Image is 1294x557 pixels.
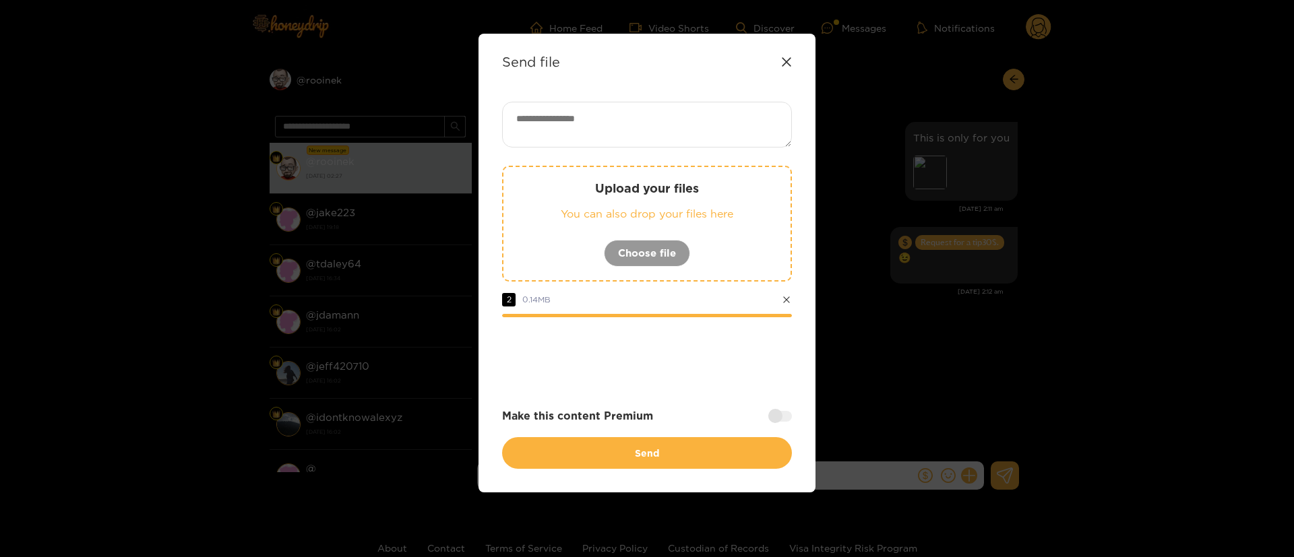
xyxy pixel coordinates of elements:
button: Send [502,437,792,469]
span: 2 [502,293,516,306]
p: Upload your files [530,181,764,196]
span: 0.14 MB [522,295,551,304]
strong: Send file [502,54,560,69]
button: Choose file [604,240,690,267]
strong: Make this content Premium [502,408,653,424]
p: You can also drop your files here [530,206,764,222]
